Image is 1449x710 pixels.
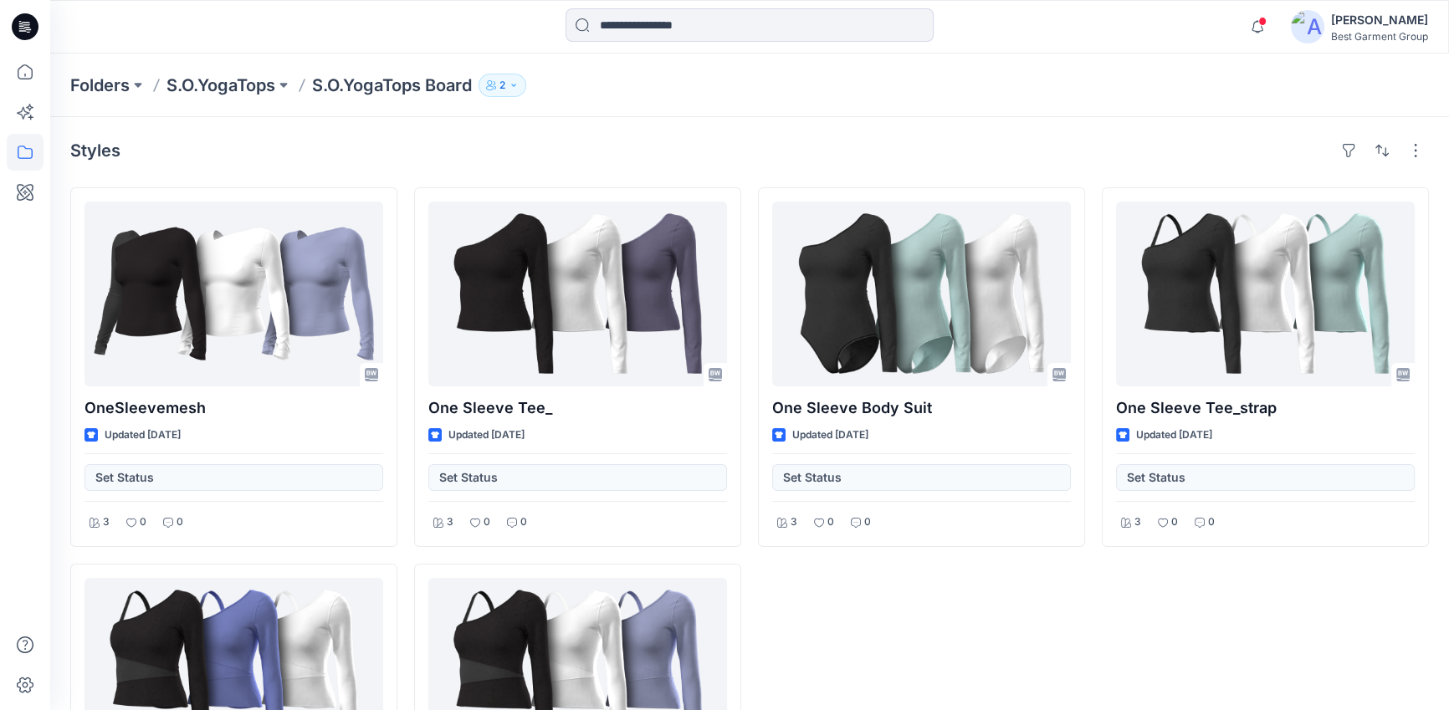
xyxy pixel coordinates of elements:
[864,513,871,531] p: 0
[791,513,797,531] p: 3
[428,202,727,386] a: One Sleeve Tee_
[1116,396,1415,420] p: One Sleeve Tee_strap
[70,140,120,161] h4: Styles
[772,202,1071,386] a: One Sleeve Body Suit
[105,427,181,444] p: Updated [DATE]
[166,74,275,97] a: S.O.YogaTops
[428,396,727,420] p: One Sleeve Tee_
[827,513,834,531] p: 0
[140,513,146,531] p: 0
[479,74,526,97] button: 2
[1116,202,1415,386] a: One Sleeve Tee_strap
[484,513,490,531] p: 0
[1291,10,1324,43] img: avatar
[1208,513,1215,531] p: 0
[499,76,505,94] p: 2
[792,427,868,444] p: Updated [DATE]
[84,396,383,420] p: OneSleevemesh
[1331,10,1428,30] div: [PERSON_NAME]
[448,427,525,444] p: Updated [DATE]
[447,513,453,531] p: 3
[1171,513,1178,531] p: 0
[70,74,130,97] a: Folders
[312,74,472,97] p: S.O.YogaTops Board
[84,202,383,386] a: OneSleevemesh
[520,513,527,531] p: 0
[103,513,110,531] p: 3
[1136,427,1212,444] p: Updated [DATE]
[177,513,183,531] p: 0
[1134,513,1141,531] p: 3
[772,396,1071,420] p: One Sleeve Body Suit
[1331,30,1428,43] div: Best Garment Group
